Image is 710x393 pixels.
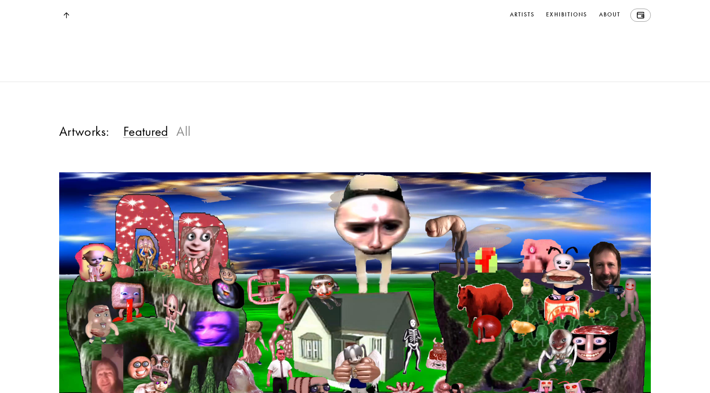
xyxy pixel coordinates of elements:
a: About [597,9,622,22]
h3: All [176,123,191,139]
a: Exhibitions [544,9,589,22]
h3: Featured [123,123,168,139]
h3: Artworks: [59,123,109,139]
img: Wallet icon [637,12,644,18]
img: Top [63,12,69,18]
a: Artists [508,9,537,22]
